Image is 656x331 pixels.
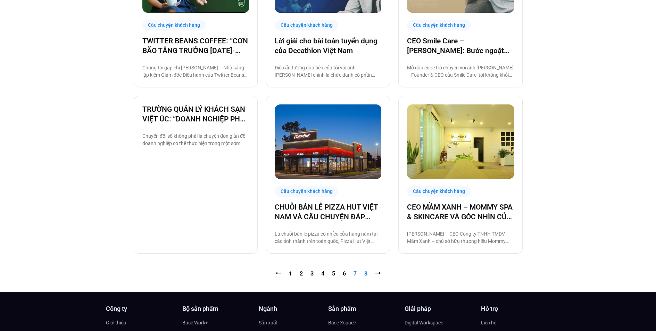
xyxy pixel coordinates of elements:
a: Digital Workspace [405,317,474,328]
a: ⭠ [276,270,281,277]
span: Liên hệ [481,317,496,328]
a: 3 [310,270,314,277]
p: [PERSON_NAME] – CEO Công ty TNHH TMDV Mầm Xanh – chủ sở hữu thương hiệu Mommy Spa & Skincare đã c... [407,230,514,245]
a: CEO Smile Care – [PERSON_NAME]: Bước ngoặt quản trị từ công nghệ [407,36,514,56]
a: Lời giải cho bài toán tuyển dụng của Decathlon Việt Nam [275,36,381,56]
span: Sản xuất [259,317,278,328]
div: Câu chuyện khách hàng [275,20,339,31]
a: ⭢ [375,270,381,277]
a: 4 [321,270,324,277]
h4: Giải pháp [405,306,474,312]
div: Câu chuyện khách hàng [407,186,471,197]
p: Mở đầu cuộc trò chuyện với anh [PERSON_NAME] – Founder & CEO của Smile Care, tôi không khỏi ngỡ n... [407,64,514,79]
p: Chuyển đổi số không phải là chuyện đơn giản để doanh nghiệp có thể thực hiện trong một sớm một ch... [142,133,249,147]
h4: Ngành [259,306,328,312]
p: Chúng tôi gặp chị [PERSON_NAME] – Nhà sáng lập kiêm Giám đốc Điều hành của Twitter Beans Coffee t... [142,64,249,79]
a: Liên hệ [481,317,550,328]
p: Là chuỗi bán lẻ pizza có nhiều cửa hàng nằm tại các tỉnh thành trên toàn quốc, Pizza Hut Việt Nam... [275,230,381,245]
span: Base Xspace [328,317,356,328]
a: Giới thiệu [106,317,175,328]
a: 8 [364,270,367,277]
a: CEO MẦM XANH – MOMMY SPA & SKINCARE VÀ GÓC NHÌN CỦA NGƯỜI LÃNH ĐẠO TRONG THỜI KỲ CHUYỂN ĐỔI SỐ [407,202,514,222]
h4: Sản phẩm [328,306,398,312]
a: TWITTER BEANS COFFEE: “CƠN BÃO TĂNG TRƯỞNG [DATE]-[DATE] LÀ ĐỘNG LỰC CHUYỂN ĐỔI SỐ” [142,36,249,56]
a: TRƯỜNG QUẢN LÝ KHÁCH SẠN VIỆT ÚC: “DOANH NGHIỆP PHẢI HIỂU RÕ MÌNH TRƯỚC KHI THỰC HIỆN CHUYỂN ĐỔI SỐ” [142,104,249,124]
span: 7 [354,270,357,277]
span: Giới thiệu [106,317,126,328]
h4: Bộ sản phẩm [182,306,252,312]
div: Câu chuyện khách hàng [407,20,471,31]
a: 6 [343,270,346,277]
a: 5 [332,270,335,277]
h4: Công ty [106,306,175,312]
nav: Pagination [134,270,523,278]
a: CHUỖI BÁN LẺ PIZZA HUT VIỆT NAM VÀ CÂU CHUYỆN ĐÁP ỨNG NHU CẦU TUYỂN DỤNG CÙNG BASE E-HIRING [275,202,381,222]
p: Điều ấn tượng đầu tiên của tôi với anh [PERSON_NAME] chính là chức danh có phần phức tạp và lạ lù... [275,64,381,79]
div: Câu chuyện khách hàng [142,20,206,31]
a: 1 [289,270,292,277]
a: 2 [300,270,303,277]
a: Base Xspace [328,317,398,328]
span: Base Work+ [182,317,208,328]
div: Câu chuyện khách hàng [275,186,339,197]
h4: Hỗ trợ [481,306,550,312]
a: Sản xuất [259,317,328,328]
a: Base Work+ [182,317,252,328]
span: Digital Workspace [405,317,443,328]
